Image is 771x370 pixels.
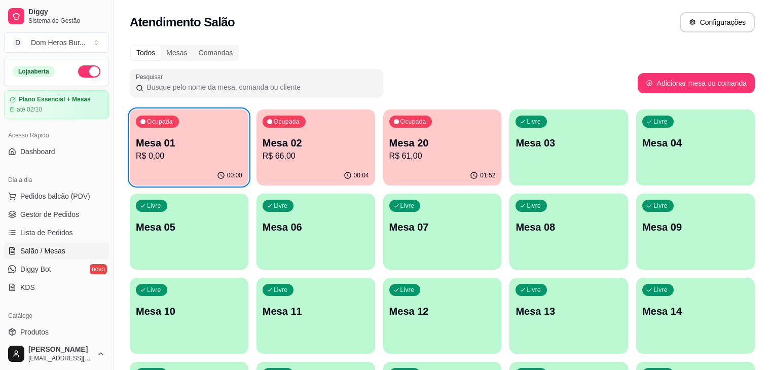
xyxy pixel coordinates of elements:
[480,171,495,179] p: 01:52
[28,17,105,25] span: Sistema de Gestão
[130,278,248,354] button: LivreMesa 10
[400,118,426,126] p: Ocupada
[19,96,91,103] article: Plano Essencial + Mesas
[263,150,369,162] p: R$ 66,00
[147,286,161,294] p: Livre
[509,278,628,354] button: LivreMesa 13
[20,282,35,292] span: KDS
[136,150,242,162] p: R$ 0,00
[136,72,166,81] label: Pesquisar
[4,206,109,223] a: Gestor de Pedidos
[193,46,239,60] div: Comandas
[509,109,628,186] button: LivreMesa 03
[13,38,23,48] span: D
[389,304,496,318] p: Mesa 12
[20,228,73,238] span: Lista de Pedidos
[509,194,628,270] button: LivreMesa 08
[527,118,541,126] p: Livre
[136,304,242,318] p: Mesa 10
[20,264,51,274] span: Diggy Bot
[4,324,109,340] a: Produtos
[389,150,496,162] p: R$ 61,00
[28,354,93,362] span: [EMAIL_ADDRESS][DOMAIN_NAME]
[130,14,235,30] h2: Atendimento Salão
[636,278,755,354] button: LivreMesa 14
[20,191,90,201] span: Pedidos balcão (PDV)
[130,194,248,270] button: LivreMesa 05
[147,118,173,126] p: Ocupada
[389,136,496,150] p: Mesa 20
[130,109,248,186] button: OcupadaMesa 01R$ 0,0000:00
[161,46,193,60] div: Mesas
[400,202,415,210] p: Livre
[20,146,55,157] span: Dashboard
[256,194,375,270] button: LivreMesa 06
[516,220,622,234] p: Mesa 08
[256,109,375,186] button: OcupadaMesa 02R$ 66,0000:04
[4,342,109,366] button: [PERSON_NAME][EMAIL_ADDRESS][DOMAIN_NAME]
[636,109,755,186] button: LivreMesa 04
[4,172,109,188] div: Dia a dia
[516,136,622,150] p: Mesa 03
[28,345,93,354] span: [PERSON_NAME]
[78,65,100,78] button: Alterar Status
[274,202,288,210] p: Livre
[136,136,242,150] p: Mesa 01
[20,327,49,337] span: Produtos
[131,46,161,60] div: Todos
[680,12,755,32] button: Configurações
[638,73,755,93] button: Adicionar mesa ou comanda
[400,286,415,294] p: Livre
[263,304,369,318] p: Mesa 11
[4,308,109,324] div: Catálogo
[256,278,375,354] button: LivreMesa 11
[17,105,42,114] article: até 02/10
[636,194,755,270] button: LivreMesa 09
[527,202,541,210] p: Livre
[653,202,668,210] p: Livre
[516,304,622,318] p: Mesa 13
[383,278,502,354] button: LivreMesa 12
[4,90,109,119] a: Plano Essencial + Mesasaté 02/10
[13,66,55,77] div: Loja aberta
[274,118,300,126] p: Ocupada
[31,38,85,48] div: Dom Heros Bur ...
[4,261,109,277] a: Diggy Botnovo
[20,209,79,219] span: Gestor de Pedidos
[389,220,496,234] p: Mesa 07
[136,220,242,234] p: Mesa 05
[354,171,369,179] p: 00:04
[383,109,502,186] button: OcupadaMesa 20R$ 61,0001:52
[642,220,749,234] p: Mesa 09
[4,225,109,241] a: Lista de Pedidos
[227,171,242,179] p: 00:00
[653,118,668,126] p: Livre
[143,82,377,92] input: Pesquisar
[274,286,288,294] p: Livre
[4,243,109,259] a: Salão / Mesas
[4,32,109,53] button: Select a team
[4,279,109,295] a: KDS
[642,304,749,318] p: Mesa 14
[28,8,105,17] span: Diggy
[4,127,109,143] div: Acesso Rápido
[20,246,65,256] span: Salão / Mesas
[147,202,161,210] p: Livre
[527,286,541,294] p: Livre
[263,220,369,234] p: Mesa 06
[4,143,109,160] a: Dashboard
[4,188,109,204] button: Pedidos balcão (PDV)
[642,136,749,150] p: Mesa 04
[653,286,668,294] p: Livre
[383,194,502,270] button: LivreMesa 07
[4,4,109,28] a: DiggySistema de Gestão
[263,136,369,150] p: Mesa 02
